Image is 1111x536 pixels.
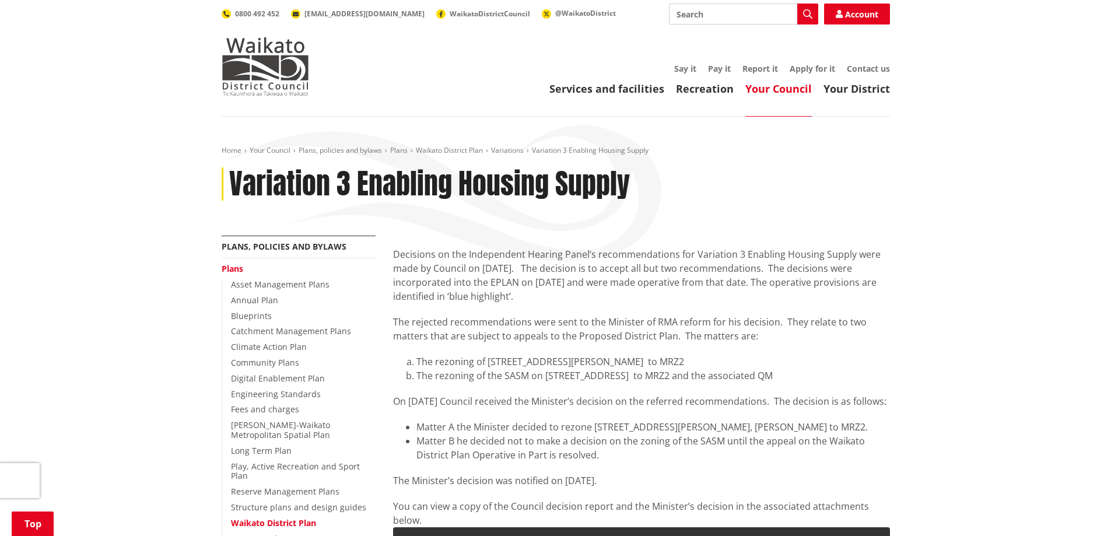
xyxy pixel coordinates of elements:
[532,145,649,155] span: Variation 3 Enabling Housing Supply
[847,63,890,74] a: Contact us
[708,63,731,74] a: Pay it
[299,145,382,155] a: Plans, policies and bylaws
[231,341,307,352] a: Climate Action Plan
[745,82,812,96] a: Your Council
[231,517,316,528] a: Waikato District Plan
[416,420,890,434] li: Matter A the Minister decided to rezone [STREET_ADDRESS][PERSON_NAME], [PERSON_NAME] to MRZ2.
[790,63,835,74] a: Apply for it
[393,394,890,408] p: On [DATE] Council received the Minister’s decision on the referred recommendations. The decision ...
[231,419,330,440] a: [PERSON_NAME]-Waikato Metropolitan Spatial Plan
[416,355,890,369] li: The rezoning of [STREET_ADDRESS][PERSON_NAME] to MRZ2
[222,145,241,155] a: Home
[250,145,290,155] a: Your Council
[393,247,890,527] div: You can view a copy of the Council decision report and the Minister’s decision in the associated ...
[231,502,366,513] a: Structure plans and design guides
[823,82,890,96] a: Your District
[235,9,279,19] span: 0800 492 452
[669,3,818,24] input: Search input
[542,8,616,18] a: @WaikatoDistrict
[231,461,360,482] a: Play, Active Recreation and Sport Plan
[12,512,54,536] a: Top
[676,82,734,96] a: Recreation
[393,315,890,343] p: The rejected recommendations were sent to the Minister of RMA reform for his decision. They relat...
[491,145,524,155] a: Variations
[416,145,483,155] a: Waikato District Plan
[742,63,778,74] a: Report it
[304,9,425,19] span: [EMAIL_ADDRESS][DOMAIN_NAME]
[231,404,299,415] a: Fees and charges
[231,486,339,497] a: Reserve Management Plans
[231,310,272,321] a: Blueprints
[231,445,292,456] a: Long Term Plan
[436,9,530,19] a: WaikatoDistrictCouncil
[674,63,696,74] a: Say it
[549,82,664,96] a: Services and facilities
[450,9,530,19] span: WaikatoDistrictCouncil
[1057,487,1099,529] iframe: Messenger Launcher
[231,295,278,306] a: Annual Plan
[222,37,309,96] img: Waikato District Council - Te Kaunihera aa Takiwaa o Waikato
[390,145,408,155] a: Plans
[231,373,325,384] a: Digital Enablement Plan
[824,3,890,24] a: Account
[229,167,630,201] h1: Variation 3 Enabling Housing Supply
[416,434,890,462] li: Matter B he decided not to make a decision on the zoning of the SASM until the appeal on the Waik...
[222,263,243,274] a: Plans
[393,247,890,303] p: Decisions on the Independent Hearing Panel’s recommendations for Variation 3 Enabling Housing Sup...
[222,241,346,252] a: Plans, policies and bylaws
[222,9,279,19] a: 0800 492 452
[555,8,616,18] span: @WaikatoDistrict
[291,9,425,19] a: [EMAIL_ADDRESS][DOMAIN_NAME]
[231,357,299,368] a: Community Plans
[393,474,890,488] p: The Minister’s decision was notified on [DATE].
[231,325,351,337] a: Catchment Management Plans
[231,279,330,290] a: Asset Management Plans
[222,146,890,156] nav: breadcrumb
[416,369,890,383] li: The rezoning of the SASM on [STREET_ADDRESS] to MRZ2 and the associated QM
[231,388,321,400] a: Engineering Standards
